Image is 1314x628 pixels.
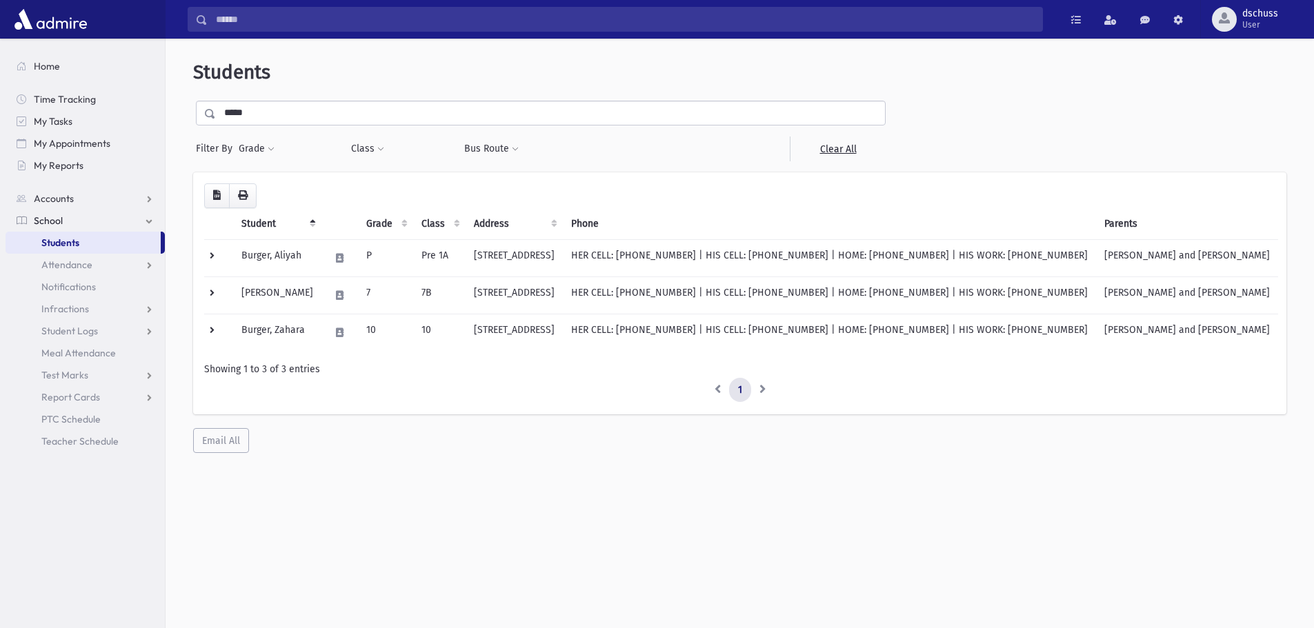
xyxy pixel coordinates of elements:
td: 7B [413,276,466,314]
a: School [6,210,165,232]
span: Students [41,236,79,249]
span: Teacher Schedule [41,435,119,447]
span: Attendance [41,259,92,271]
span: User [1242,19,1278,30]
span: PTC Schedule [41,413,101,425]
span: Test Marks [41,369,88,381]
button: Bus Route [464,136,519,161]
span: Home [34,60,60,72]
a: Home [6,55,165,77]
span: My Tasks [34,115,72,128]
a: Infractions [6,298,165,320]
td: Burger, Aliyah [233,239,321,276]
td: 10 [413,314,466,351]
a: Student Logs [6,320,165,342]
button: Print [229,183,257,208]
span: Filter By [196,141,238,156]
a: PTC Schedule [6,408,165,430]
td: [PERSON_NAME] and [PERSON_NAME] [1096,239,1278,276]
td: [PERSON_NAME] and [PERSON_NAME] [1096,314,1278,351]
th: Student: activate to sort column descending [233,208,321,240]
td: [STREET_ADDRESS] [466,239,563,276]
a: Test Marks [6,364,165,386]
td: HER CELL: [PHONE_NUMBER] | HIS CELL: [PHONE_NUMBER] | HOME: [PHONE_NUMBER] | HIS WORK: [PHONE_NUM... [563,276,1096,314]
span: School [34,214,63,227]
span: My Reports [34,159,83,172]
td: [PERSON_NAME] [233,276,321,314]
a: 1 [729,378,751,403]
a: My Tasks [6,110,165,132]
a: Meal Attendance [6,342,165,364]
td: P [358,239,413,276]
td: HER CELL: [PHONE_NUMBER] | HIS CELL: [PHONE_NUMBER] | HOME: [PHONE_NUMBER] | HIS WORK: [PHONE_NUM... [563,239,1096,276]
td: 10 [358,314,413,351]
div: Showing 1 to 3 of 3 entries [204,362,1275,376]
a: Notifications [6,276,165,298]
td: [STREET_ADDRESS] [466,276,563,314]
a: Accounts [6,188,165,210]
span: Time Tracking [34,93,96,105]
a: Clear All [790,136,886,161]
input: Search [208,7,1042,32]
span: Notifications [41,281,96,293]
th: Parents [1096,208,1278,240]
span: dschuss [1242,8,1278,19]
td: Pre 1A [413,239,466,276]
span: My Appointments [34,137,110,150]
th: Class: activate to sort column ascending [413,208,466,240]
button: CSV [204,183,230,208]
th: Phone [563,208,1096,240]
button: Class [350,136,385,161]
th: Grade: activate to sort column ascending [358,208,413,240]
th: Address: activate to sort column ascending [466,208,563,240]
span: Accounts [34,192,74,205]
span: Student Logs [41,325,98,337]
a: My Appointments [6,132,165,154]
button: Grade [238,136,275,161]
span: Report Cards [41,391,100,403]
button: Email All [193,428,249,453]
span: Meal Attendance [41,347,116,359]
td: [PERSON_NAME] and [PERSON_NAME] [1096,276,1278,314]
td: HER CELL: [PHONE_NUMBER] | HIS CELL: [PHONE_NUMBER] | HOME: [PHONE_NUMBER] | HIS WORK: [PHONE_NUM... [563,314,1096,351]
span: Infractions [41,303,89,315]
a: My Reports [6,154,165,176]
span: Students [193,61,270,83]
a: Report Cards [6,386,165,408]
td: 7 [358,276,413,314]
td: [STREET_ADDRESS] [466,314,563,351]
img: AdmirePro [11,6,90,33]
td: Burger, Zahara [233,314,321,351]
a: Time Tracking [6,88,165,110]
a: Teacher Schedule [6,430,165,452]
a: Attendance [6,254,165,276]
a: Students [6,232,161,254]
